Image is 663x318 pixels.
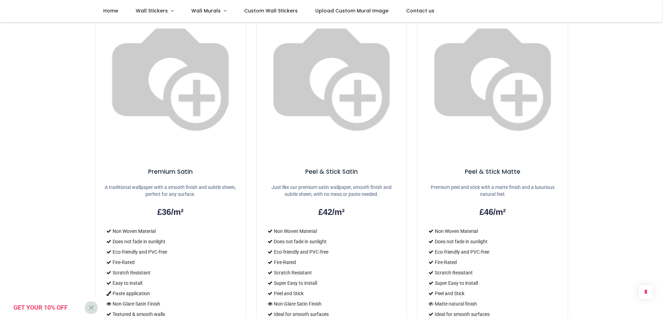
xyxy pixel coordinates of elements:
[103,7,118,14] span: Home
[426,267,559,278] li: Scratch Resistant
[265,257,398,267] li: Fire-Rated
[104,167,237,176] h5: Premium Satin
[104,278,237,288] li: Easy to install
[265,247,398,257] li: Eco-friendly and PVC-free
[426,257,559,267] li: Fire-Rated
[265,167,398,176] h5: Peel & Stick Satin
[95,0,246,151] img: Wallpaper_only.jpg
[426,299,559,309] li: Matte natural finish
[136,7,168,14] span: Wall Stickers
[426,206,559,218] h2: £46/m²
[315,7,388,14] span: Upload Custom Mural Image
[244,7,298,14] span: Custom Wall Stickers
[257,0,407,151] img: Wallpaper_and_hand.jpg
[265,299,398,309] li: Non-Glare Satin Finish
[104,184,237,198] p: A traditional wallpaper with a smooth finish and subtle sheen, perfect for any surface.
[104,206,237,218] h2: £36/m²
[104,247,237,257] li: Eco-friendly and PVC-free
[104,267,237,278] li: Scratch Resistant
[104,226,237,236] li: Non Woven Material
[265,226,398,236] li: Non Woven Material
[104,236,237,247] li: Does not fade in sunlight
[104,257,237,267] li: Fire-Rated
[406,7,434,14] span: Contact us
[104,299,237,309] li: Non-Glare Satin Finish
[426,278,559,288] li: Super Easy to install
[426,247,559,257] li: Eco-friendly and PVC-free
[426,184,559,198] p: Premium peel and stick with a matte finish and a luxurious natural feel.
[417,0,568,151] img: Wallpaper_hand_and_overlay%20%281%29.jpg
[191,7,221,14] span: Wall Murals
[104,288,237,299] li: Paste application
[265,278,398,288] li: Super Easy to install
[426,288,559,299] li: Peel and Stick
[265,236,398,247] li: Does not fade in sunlight
[265,267,398,278] li: Scratch Resistant
[265,288,398,299] li: Peel and Stick
[426,236,559,247] li: Does not fade in sunlight
[426,226,559,236] li: Non Woven Material
[265,206,398,218] h2: £42/m²
[426,167,559,176] h5: Peel & Stick Matte
[265,184,398,198] p: Just like our premium satin wallpaper, smooth finish and subtle sheen, with no mess or paste needed.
